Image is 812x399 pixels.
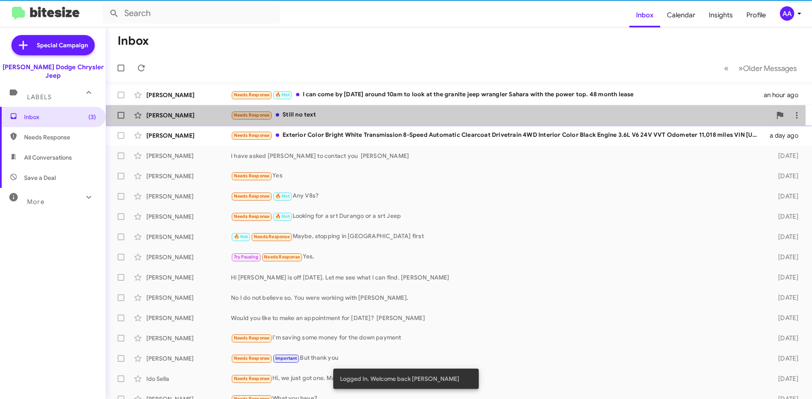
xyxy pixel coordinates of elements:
[275,214,290,219] span: 🔥 Hot
[773,6,803,21] button: AA
[234,254,258,260] span: Try Pausing
[765,152,805,160] div: [DATE]
[340,375,459,383] span: Logged In. Welcome back [PERSON_NAME]
[146,111,231,119] div: [PERSON_NAME]
[231,130,765,140] div: Exterior Color Bright White Transmission 8-Speed Automatic Clearcoat Drivetrain 4WD Interior Colo...
[146,131,231,140] div: [PERSON_NAME]
[231,374,765,383] div: Hi, we just got one. Maybe next time.
[37,41,88,49] span: Special Campaign
[231,90,764,100] div: I can come by [DATE] around 10am to look at the granite jeep wrangler Sahara with the power top. ...
[765,375,805,383] div: [DATE]
[24,174,56,182] span: Save a Deal
[118,34,149,48] h1: Inbox
[146,273,231,282] div: [PERSON_NAME]
[780,6,794,21] div: AA
[24,153,72,162] span: All Conversations
[765,273,805,282] div: [DATE]
[146,253,231,261] div: [PERSON_NAME]
[738,63,743,73] span: »
[740,3,773,27] a: Profile
[231,252,765,262] div: Yes,
[254,234,290,239] span: Needs Response
[765,131,805,140] div: a day ago
[234,92,270,98] span: Needs Response
[275,92,290,98] span: 🔥 Hot
[231,273,765,282] div: Hi [PERSON_NAME] is off [DATE]. Let me see what I can find. [PERSON_NAME]
[88,113,96,121] span: (3)
[231,171,765,181] div: Yes
[146,233,231,241] div: [PERSON_NAME]
[231,191,765,201] div: Any V8s?
[27,198,44,206] span: More
[146,192,231,201] div: [PERSON_NAME]
[719,60,802,77] nav: Page navigation example
[146,152,231,160] div: [PERSON_NAME]
[275,193,290,199] span: 🔥 Hot
[146,354,231,363] div: [PERSON_NAME]
[234,193,270,199] span: Needs Response
[234,133,270,138] span: Needs Response
[765,253,805,261] div: [DATE]
[765,334,805,342] div: [DATE]
[231,314,765,322] div: Would you like to make an appointment for [DATE]? [PERSON_NAME]
[234,335,270,341] span: Needs Response
[275,356,297,361] span: Important
[146,293,231,302] div: [PERSON_NAME]
[234,173,270,179] span: Needs Response
[765,212,805,221] div: [DATE]
[146,375,231,383] div: Ido Sella
[733,60,802,77] button: Next
[234,112,270,118] span: Needs Response
[102,3,280,24] input: Search
[146,212,231,221] div: [PERSON_NAME]
[264,254,300,260] span: Needs Response
[146,334,231,342] div: [PERSON_NAME]
[231,232,765,242] div: Maybe, stopping in [GEOGRAPHIC_DATA] first
[234,234,248,239] span: 🔥 Hot
[724,63,729,73] span: «
[765,354,805,363] div: [DATE]
[146,314,231,322] div: [PERSON_NAME]
[24,113,96,121] span: Inbox
[231,293,765,302] div: No I do not believe so. You were working with [PERSON_NAME].
[231,152,765,160] div: I have asked [PERSON_NAME] to contact you [PERSON_NAME]
[146,91,231,99] div: [PERSON_NAME]
[11,35,95,55] a: Special Campaign
[231,353,765,363] div: But thank you
[234,214,270,219] span: Needs Response
[765,192,805,201] div: [DATE]
[660,3,702,27] a: Calendar
[765,233,805,241] div: [DATE]
[743,64,797,73] span: Older Messages
[702,3,740,27] a: Insights
[764,91,805,99] div: an hour ago
[765,314,805,322] div: [DATE]
[765,293,805,302] div: [DATE]
[231,110,771,120] div: Still no text
[629,3,660,27] a: Inbox
[231,212,765,221] div: Looking for a srt Durango or a srt Jeep
[234,356,270,361] span: Needs Response
[27,93,52,101] span: Labels
[234,376,270,381] span: Needs Response
[24,133,96,141] span: Needs Response
[146,172,231,180] div: [PERSON_NAME]
[719,60,734,77] button: Previous
[765,172,805,180] div: [DATE]
[231,333,765,343] div: I'm saving some money for the down payment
